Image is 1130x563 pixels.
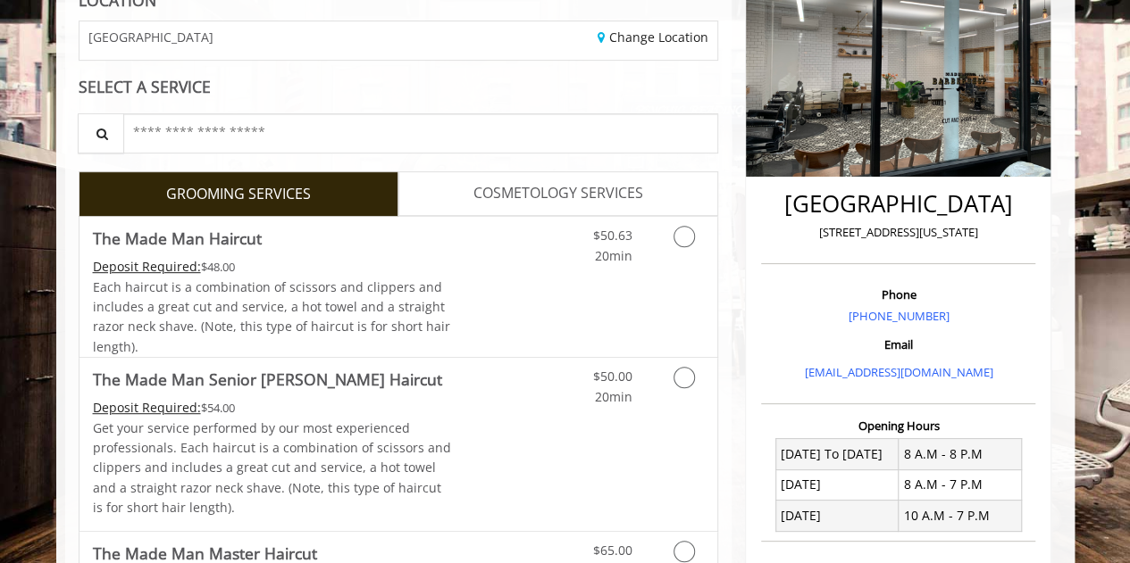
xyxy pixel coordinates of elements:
span: $50.63 [592,227,632,244]
span: This service needs some Advance to be paid before we block your appointment [93,258,201,275]
span: $65.00 [592,542,632,559]
h3: Email [766,338,1031,351]
a: [EMAIL_ADDRESS][DOMAIN_NAME] [804,364,992,380]
p: Get your service performed by our most experienced professionals. Each haircut is a combination o... [93,418,452,518]
button: Service Search [78,113,124,153]
span: 20min [594,247,632,264]
span: [GEOGRAPHIC_DATA] [88,30,213,44]
td: [DATE] To [DATE] [775,439,899,469]
td: 8 A.M - 8 P.M [899,439,1022,469]
div: $48.00 [93,257,452,277]
span: COSMETOLOGY SERVICES [473,182,643,205]
a: Change Location [598,29,708,46]
b: The Made Man Haircut [93,226,262,251]
a: [PHONE_NUMBER] [848,308,949,324]
td: 10 A.M - 7 P.M [899,501,1022,531]
div: SELECT A SERVICE [79,79,719,95]
h2: [GEOGRAPHIC_DATA] [766,191,1031,217]
b: The Made Man Senior [PERSON_NAME] Haircut [93,367,442,392]
h3: Opening Hours [761,419,1035,432]
p: [STREET_ADDRESS][US_STATE] [766,223,1031,242]
span: $50.00 [592,368,632,385]
h3: Phone [766,288,1031,301]
span: Each haircut is a combination of scissors and clippers and includes a great cut and service, a ho... [93,278,450,355]
div: $54.00 [93,398,452,418]
td: [DATE] [775,501,899,531]
td: 8 A.M - 7 P.M [899,469,1022,500]
span: 20min [594,388,632,405]
span: This service needs some Advance to be paid before we block your appointment [93,399,201,416]
span: GROOMING SERVICES [166,183,311,206]
td: [DATE] [775,469,899,500]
